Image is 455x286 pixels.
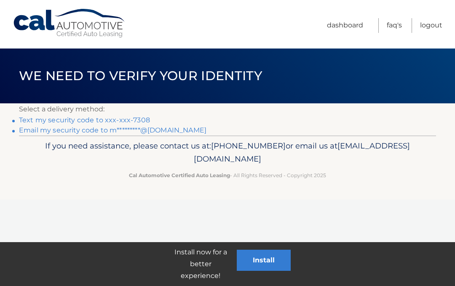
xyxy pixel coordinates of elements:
[19,68,262,84] span: We need to verify your identity
[211,141,286,151] span: [PHONE_NUMBER]
[327,18,363,33] a: Dashboard
[164,246,237,282] p: Install now for a better experience!
[19,126,206,134] a: Email my security code to m*********@[DOMAIN_NAME]
[420,18,442,33] a: Logout
[237,250,291,271] button: Install
[387,18,402,33] a: FAQ's
[32,139,423,166] p: If you need assistance, please contact us at: or email us at
[129,172,230,178] strong: Cal Automotive Certified Auto Leasing
[19,103,436,115] p: Select a delivery method:
[19,116,150,124] a: Text my security code to xxx-xxx-7308
[32,171,423,180] p: - All Rights Reserved - Copyright 2025
[13,8,126,38] a: Cal Automotive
